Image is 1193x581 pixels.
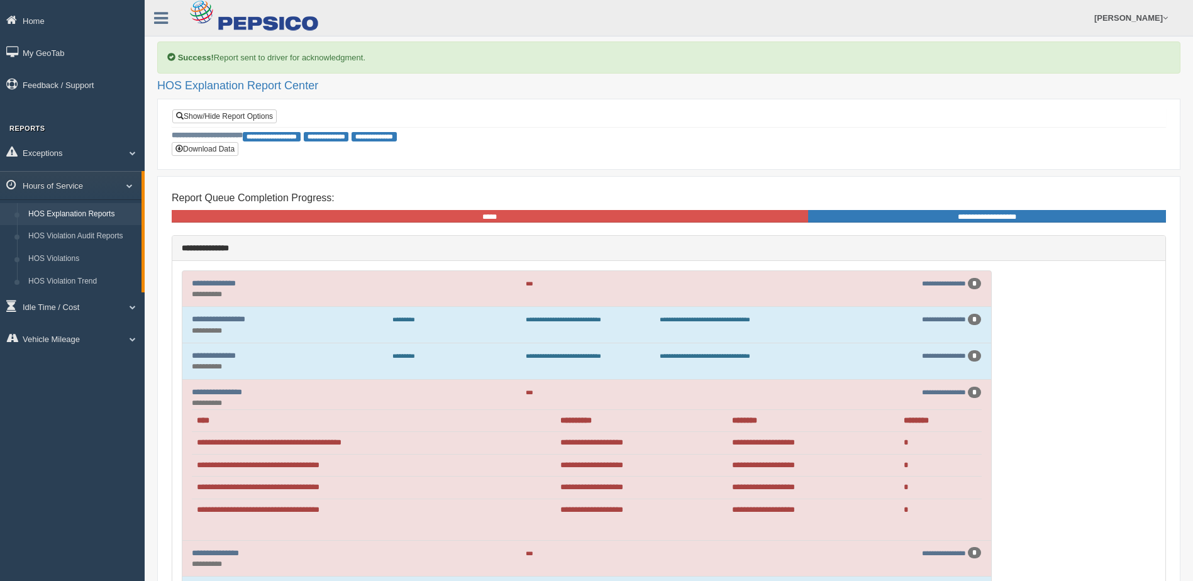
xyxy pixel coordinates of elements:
[172,109,277,123] a: Show/Hide Report Options
[157,80,1180,92] h2: HOS Explanation Report Center
[178,53,214,62] b: Success!
[23,270,141,293] a: HOS Violation Trend
[23,248,141,270] a: HOS Violations
[23,225,141,248] a: HOS Violation Audit Reports
[157,41,1180,74] div: Report sent to driver for acknowledgment.
[172,192,1166,204] h4: Report Queue Completion Progress:
[23,203,141,226] a: HOS Explanation Reports
[172,142,238,156] button: Download Data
